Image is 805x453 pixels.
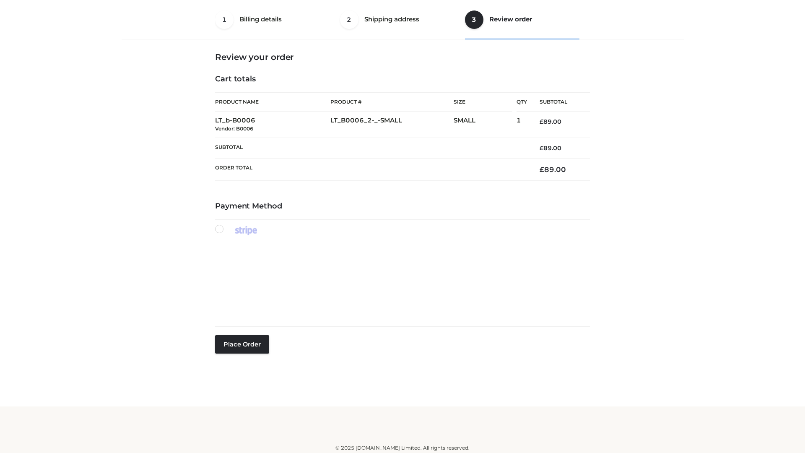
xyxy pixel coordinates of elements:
th: Qty [517,92,527,112]
th: Subtotal [215,138,527,158]
td: 1 [517,112,527,138]
div: © 2025 [DOMAIN_NAME] Limited. All rights reserved. [125,444,680,452]
th: Size [454,93,512,112]
th: Order Total [215,159,527,181]
iframe: Secure payment input frame [213,234,588,320]
span: £ [540,144,543,152]
bdi: 89.00 [540,165,566,174]
th: Subtotal [527,93,590,112]
span: £ [540,165,544,174]
h4: Cart totals [215,75,590,84]
button: Place order [215,335,269,354]
td: SMALL [454,112,517,138]
bdi: 89.00 [540,118,561,125]
span: £ [540,118,543,125]
h4: Payment Method [215,202,590,211]
h3: Review your order [215,52,590,62]
bdi: 89.00 [540,144,561,152]
td: LT_b-B0006 [215,112,330,138]
th: Product Name [215,92,330,112]
small: Vendor: B0006 [215,125,253,132]
th: Product # [330,92,454,112]
td: LT_B0006_2-_-SMALL [330,112,454,138]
